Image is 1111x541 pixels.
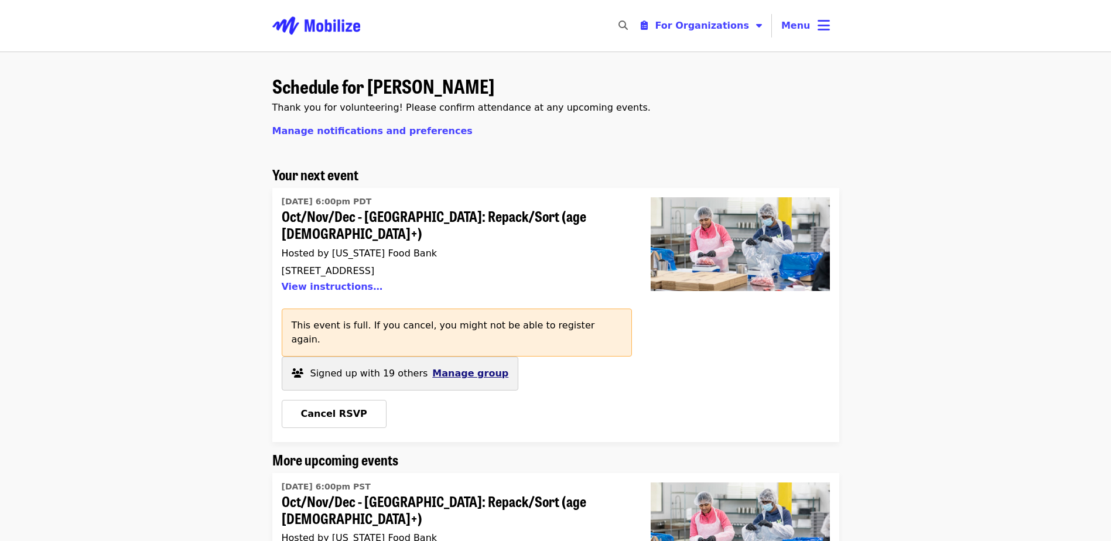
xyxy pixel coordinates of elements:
input: Search [635,12,644,40]
span: Cancel RSVP [301,408,367,419]
i: bars icon [818,17,830,34]
p: This event is full. If you cancel, you might not be able to register again. [292,319,622,347]
time: [DATE] 6:00pm PST [282,481,371,493]
span: Hosted by [US_STATE] Food Bank [282,248,437,259]
a: Oct/Nov/Dec - Beaverton: Repack/Sort (age 10+) [282,193,623,299]
button: View instructions… [282,281,383,292]
span: Oct/Nov/Dec - [GEOGRAPHIC_DATA]: Repack/Sort (age [DEMOGRAPHIC_DATA]+) [282,208,623,242]
a: Manage notifications and preferences [272,125,473,136]
button: Toggle organizer menu [631,14,771,37]
img: Mobilize - Home [272,7,360,44]
div: [STREET_ADDRESS] [282,265,623,276]
time: [DATE] 6:00pm PDT [282,196,372,208]
button: Cancel RSVP [282,400,387,428]
span: Thank you for volunteering! Please confirm attendance at any upcoming events. [272,102,651,113]
span: Manage group [432,368,508,379]
span: Menu [781,20,811,31]
span: For Organizations [655,20,749,31]
i: users icon [292,368,303,379]
span: Oct/Nov/Dec - [GEOGRAPHIC_DATA]: Repack/Sort (age [DEMOGRAPHIC_DATA]+) [282,493,623,527]
span: More upcoming events [272,449,398,470]
i: caret-down icon [756,20,762,31]
button: Toggle account menu [772,12,839,40]
span: Signed up with 19 others [310,368,428,379]
a: Oct/Nov/Dec - Beaverton: Repack/Sort (age 10+) [641,188,839,442]
img: Oct/Nov/Dec - Beaverton: Repack/Sort (age 10+) [651,197,830,291]
span: Schedule for [PERSON_NAME] [272,72,494,100]
span: Your next event [272,164,358,184]
i: search icon [618,20,628,31]
i: clipboard-list icon [641,20,648,31]
button: Manage group [432,367,508,381]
